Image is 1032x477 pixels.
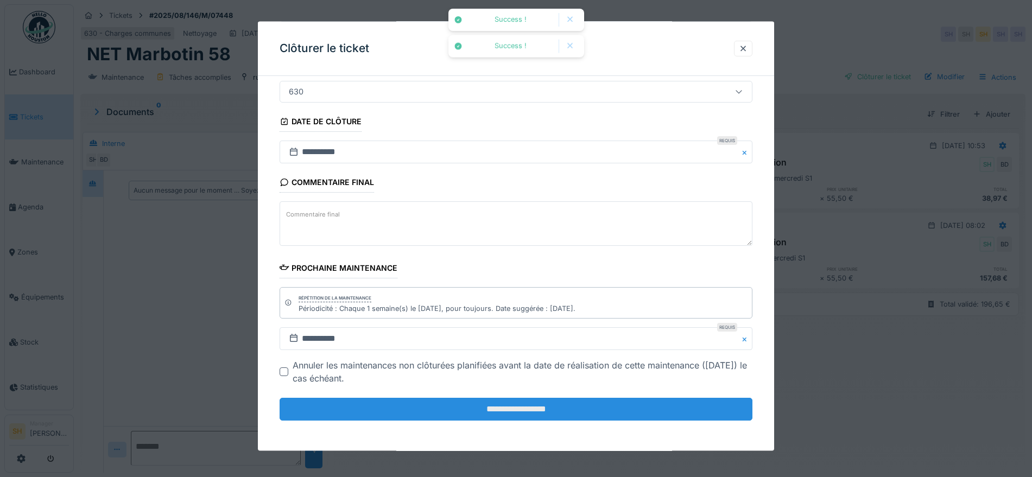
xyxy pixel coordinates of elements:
[299,294,371,302] div: Répétition de la maintenance
[280,113,362,132] div: Date de clôture
[280,174,374,193] div: Commentaire final
[740,327,752,350] button: Close
[717,136,737,145] div: Requis
[468,42,553,51] div: Success !
[299,303,575,313] div: Périodicité : Chaque 1 semaine(s) le [DATE], pour toujours. Date suggérée : [DATE].
[717,323,737,332] div: Requis
[293,359,752,385] div: Annuler les maintenances non clôturées planifiées avant la date de réalisation de cette maintenan...
[284,86,308,98] div: 630
[280,42,369,55] h3: Clôturer le ticket
[740,141,752,163] button: Close
[280,259,397,278] div: Prochaine maintenance
[468,15,553,24] div: Success !
[284,207,342,221] label: Commentaire final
